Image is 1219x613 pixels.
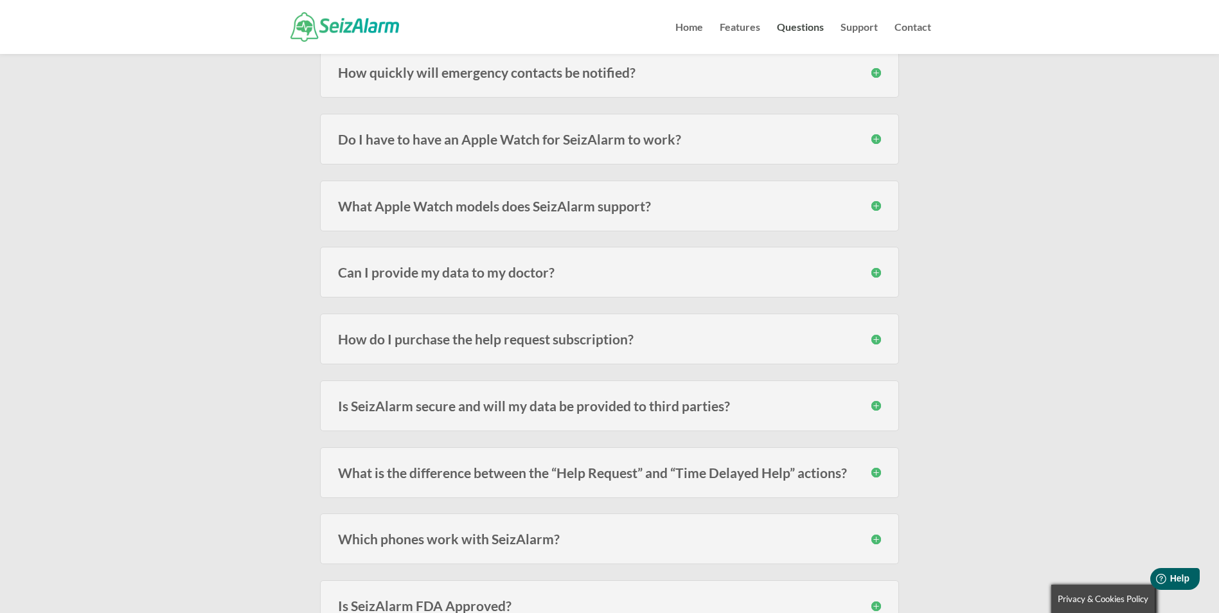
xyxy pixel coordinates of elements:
h3: Is SeizAlarm secure and will my data be provided to third parties? [338,399,881,413]
a: Features [720,22,760,54]
a: Home [675,22,703,54]
span: Privacy & Cookies Policy [1058,594,1148,604]
a: Contact [894,22,931,54]
h3: Can I provide my data to my doctor? [338,265,881,279]
h3: How quickly will emergency contacts be notified? [338,66,881,79]
h3: What is the difference between the “Help Request” and “Time Delayed Help” actions? [338,466,881,479]
a: Questions [777,22,824,54]
h3: How do I purchase the help request subscription? [338,332,881,346]
iframe: Help widget launcher [1105,563,1205,599]
h3: Which phones work with SeizAlarm? [338,532,881,546]
img: SeizAlarm [290,12,399,41]
h3: Do I have to have an Apple Watch for SeizAlarm to work? [338,132,881,146]
h3: Is SeizAlarm FDA Approved? [338,599,881,612]
h3: What Apple Watch models does SeizAlarm support? [338,199,881,213]
a: Support [841,22,878,54]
